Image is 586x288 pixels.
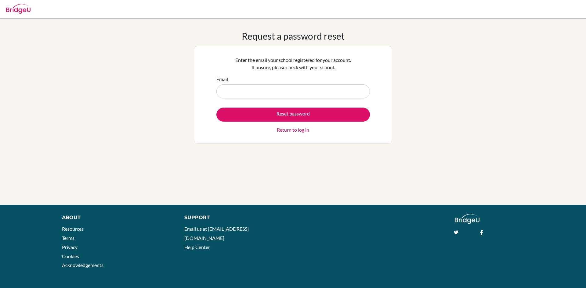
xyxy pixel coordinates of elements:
[184,214,286,221] div: Support
[277,126,309,133] a: Return to log in
[6,4,31,14] img: Bridge-U
[62,226,84,232] a: Resources
[455,214,479,224] img: logo_white@2x-f4f0deed5e89b7ecb1c2cc34c3e3d731f90f0f143d5ea2071677605dd97b5244.png
[184,226,249,241] a: Email us at [EMAIL_ADDRESS][DOMAIN_NAME]
[62,214,171,221] div: About
[242,30,345,41] h1: Request a password reset
[216,76,228,83] label: Email
[184,244,210,250] a: Help Center
[62,262,103,268] a: Acknowledgements
[216,56,370,71] p: Enter the email your school registered for your account. If unsure, please check with your school.
[216,108,370,122] button: Reset password
[62,235,74,241] a: Terms
[62,244,78,250] a: Privacy
[62,253,79,259] a: Cookies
